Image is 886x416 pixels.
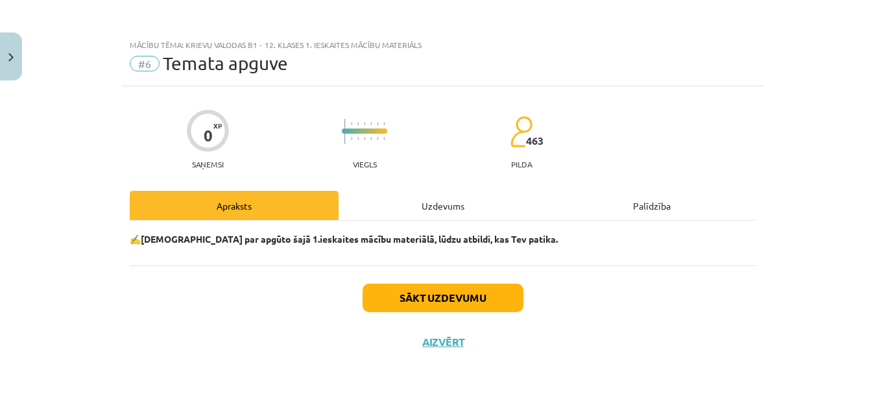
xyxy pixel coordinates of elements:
[510,116,533,148] img: students-c634bb4e5e11cddfef0936a35e636f08e4e9abd3cc4e673bd6f9a4125e45ecb1.svg
[418,336,468,349] button: Aizvērt
[377,137,378,140] img: icon-short-line-57e1e144782c952c97e751825c79c345078a6d821885a25fce030b3d8c18986b.svg
[364,137,365,140] img: icon-short-line-57e1e144782c952c97e751825c79c345078a6d821885a25fce030b3d8c18986b.svg
[187,160,229,169] p: Saņemsi
[141,233,558,245] b: [DEMOGRAPHIC_DATA] par apgūto šajā 1.ieskaites mācību materiālā, lūdzu atbildi, kas Tev patika.
[130,232,756,246] p: ✍️
[377,122,378,125] img: icon-short-line-57e1e144782c952c97e751825c79c345078a6d821885a25fce030b3d8c18986b.svg
[364,122,365,125] img: icon-short-line-57e1e144782c952c97e751825c79c345078a6d821885a25fce030b3d8c18986b.svg
[357,137,359,140] img: icon-short-line-57e1e144782c952c97e751825c79c345078a6d821885a25fce030b3d8c18986b.svg
[130,191,339,220] div: Apraksts
[353,160,377,169] p: Viegls
[363,284,523,312] button: Sākt uzdevumu
[383,137,385,140] img: icon-short-line-57e1e144782c952c97e751825c79c345078a6d821885a25fce030b3d8c18986b.svg
[526,135,544,147] span: 463
[351,137,352,140] img: icon-short-line-57e1e144782c952c97e751825c79c345078a6d821885a25fce030b3d8c18986b.svg
[130,56,160,71] span: #6
[357,122,359,125] img: icon-short-line-57e1e144782c952c97e751825c79c345078a6d821885a25fce030b3d8c18986b.svg
[8,53,14,62] img: icon-close-lesson-0947bae3869378f0d4975bcd49f059093ad1ed9edebbc8119c70593378902aed.svg
[163,53,288,74] span: Temata apguve
[339,191,547,220] div: Uzdevums
[130,40,756,49] div: Mācību tēma: Krievu valodas b1 - 12. klases 1. ieskaites mācību materiāls
[344,119,346,144] img: icon-long-line-d9ea69661e0d244f92f715978eff75569469978d946b2353a9bb055b3ed8787d.svg
[547,191,756,220] div: Palīdzība
[370,137,372,140] img: icon-short-line-57e1e144782c952c97e751825c79c345078a6d821885a25fce030b3d8c18986b.svg
[511,160,532,169] p: pilda
[351,122,352,125] img: icon-short-line-57e1e144782c952c97e751825c79c345078a6d821885a25fce030b3d8c18986b.svg
[370,122,372,125] img: icon-short-line-57e1e144782c952c97e751825c79c345078a6d821885a25fce030b3d8c18986b.svg
[204,127,213,145] div: 0
[213,122,222,129] span: XP
[383,122,385,125] img: icon-short-line-57e1e144782c952c97e751825c79c345078a6d821885a25fce030b3d8c18986b.svg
